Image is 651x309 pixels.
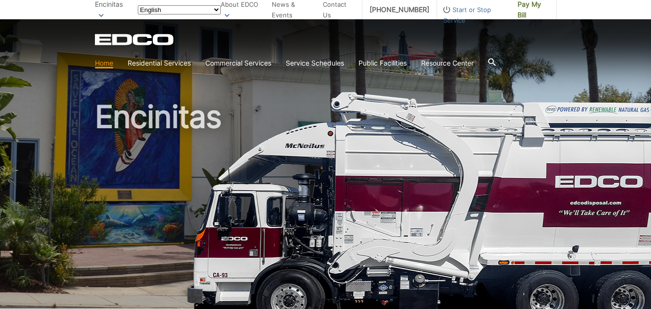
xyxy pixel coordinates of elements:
[359,58,407,68] a: Public Facilities
[205,58,271,68] a: Commercial Services
[286,58,344,68] a: Service Schedules
[95,34,175,45] a: EDCD logo. Return to the homepage.
[128,58,191,68] a: Residential Services
[138,5,221,14] select: Select a language
[421,58,474,68] a: Resource Center
[95,58,113,68] a: Home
